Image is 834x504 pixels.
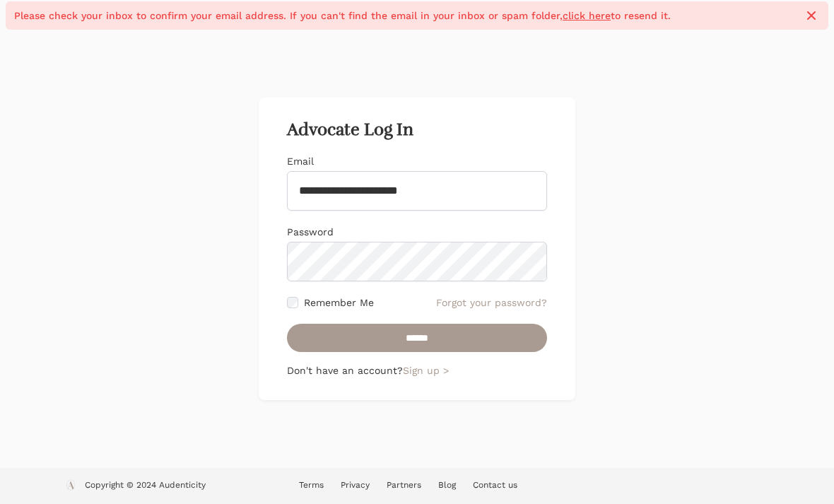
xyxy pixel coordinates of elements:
[403,365,449,376] a: Sign up >
[341,480,370,490] a: Privacy
[287,120,547,140] h2: Advocate Log In
[287,363,547,377] p: Don't have an account?
[438,480,456,490] a: Blog
[304,295,374,310] label: Remember Me
[287,156,314,167] label: Email
[299,480,324,490] a: Terms
[85,479,206,493] p: Copyright © 2024 Audenticity
[287,226,334,238] label: Password
[436,295,547,310] a: Forgot your password?
[473,480,517,490] a: Contact us
[563,10,611,21] a: click here
[14,8,796,23] span: Please check your inbox to confirm your email address. If you can't find the email in your inbox ...
[387,480,421,490] a: Partners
